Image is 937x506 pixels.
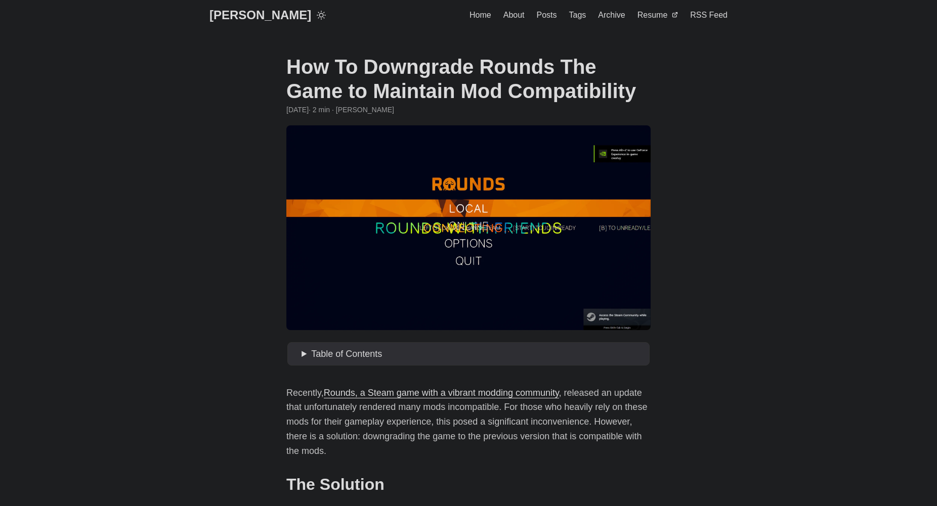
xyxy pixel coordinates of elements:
[503,11,525,19] span: About
[311,349,382,359] span: Table of Contents
[690,11,728,19] span: RSS Feed
[286,386,651,458] p: Recently, , released an update that unfortunately rendered many mods incompatible. For those who ...
[470,11,491,19] span: Home
[302,347,646,361] summary: Table of Contents
[598,11,625,19] span: Archive
[637,11,668,19] span: Resume
[324,388,559,398] a: Rounds, a Steam game with a vibrant modding community
[286,55,651,103] h1: How To Downgrade Rounds The Game to Maintain Mod Compatibility
[286,475,651,494] h2: The Solution
[286,104,651,115] div: · 2 min · [PERSON_NAME]
[537,11,557,19] span: Posts
[569,11,586,19] span: Tags
[286,104,309,115] span: 2024-03-24 12:50:54 -0400 -0400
